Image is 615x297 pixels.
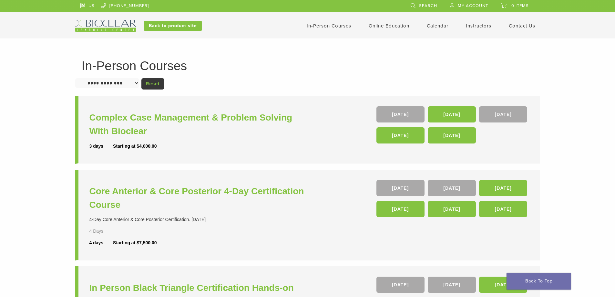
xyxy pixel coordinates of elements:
[466,23,491,29] a: Instructors
[419,3,437,8] span: Search
[509,23,535,29] a: Contact Us
[428,180,476,196] a: [DATE]
[89,216,309,223] div: 4-Day Core Anterior & Core Posterior Certification. [DATE]
[511,3,529,8] span: 0 items
[479,180,527,196] a: [DATE]
[113,143,157,150] div: Starting at $4,000.00
[89,143,113,150] div: 3 days
[376,127,425,143] a: [DATE]
[82,59,534,72] h1: In-Person Courses
[376,180,425,196] a: [DATE]
[141,78,164,90] a: Reset
[479,277,527,293] a: [DATE]
[507,273,571,290] a: Back To Top
[376,106,425,122] a: [DATE]
[144,21,202,31] a: Back to product site
[75,20,136,32] img: Bioclear
[89,228,122,235] div: 4 Days
[113,239,157,246] div: Starting at $7,500.00
[89,185,309,212] a: Core Anterior & Core Posterior 4-Day Certification Course
[427,23,448,29] a: Calendar
[428,106,476,122] a: [DATE]
[376,106,529,147] div: , , , ,
[428,201,476,217] a: [DATE]
[479,201,527,217] a: [DATE]
[369,23,409,29] a: Online Education
[376,201,425,217] a: [DATE]
[428,277,476,293] a: [DATE]
[89,111,309,138] a: Complex Case Management & Problem Solving With Bioclear
[458,3,488,8] span: My Account
[376,180,529,220] div: , , , , ,
[428,127,476,143] a: [DATE]
[307,23,351,29] a: In-Person Courses
[376,277,425,293] a: [DATE]
[479,106,527,122] a: [DATE]
[89,239,113,246] div: 4 days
